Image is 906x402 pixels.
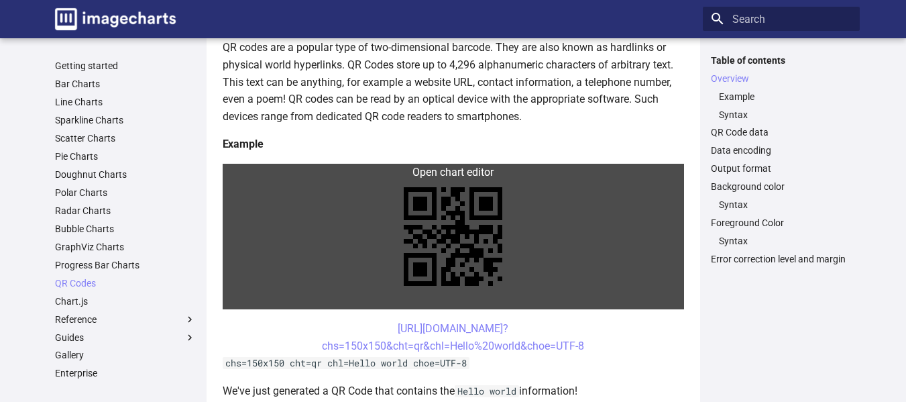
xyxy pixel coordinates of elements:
a: Error correction level and margin [711,253,852,265]
a: Progress Bar Charts [55,259,196,271]
a: QR Code data [711,126,852,138]
a: Bar Charts [55,78,196,90]
a: Enterprise [55,367,196,379]
a: QR Codes [55,277,196,289]
label: Reference [55,313,196,325]
a: Syntax [719,235,852,247]
a: Example [719,91,852,103]
nav: Foreground Color [711,235,852,247]
nav: Table of contents [703,54,860,266]
a: Data encoding [711,144,852,156]
a: Pie Charts [55,150,196,162]
a: Bubble Charts [55,223,196,235]
a: GraphViz Charts [55,241,196,253]
a: Syntax [719,199,852,211]
a: Overview [711,72,852,85]
a: Sparkline Charts [55,114,196,126]
h4: Example [223,136,684,153]
a: Line Charts [55,96,196,108]
a: Foreground Color [711,217,852,229]
a: Polar Charts [55,187,196,199]
nav: Background color [711,199,852,211]
a: Image-Charts documentation [50,3,181,36]
img: logo [55,8,176,30]
a: Syntax [719,109,852,121]
a: Gallery [55,349,196,361]
a: Output format [711,162,852,174]
p: We've just generated a QR Code that contains the information! [223,383,684,400]
a: Getting started [55,60,196,72]
code: Hello world [455,385,519,397]
a: Chart.js [55,295,196,307]
code: chs=150x150 cht=qr chl=Hello world choe=UTF-8 [223,357,469,369]
a: [URL][DOMAIN_NAME]?chs=150x150&cht=qr&chl=Hello%20world&choe=UTF-8 [322,322,584,352]
label: Table of contents [703,54,860,66]
a: Scatter Charts [55,132,196,144]
a: Radar Charts [55,205,196,217]
p: QR codes are a popular type of two-dimensional barcode. They are also known as hardlinks or physi... [223,39,684,125]
input: Search [703,7,860,31]
label: Guides [55,332,196,344]
a: SDK & libraries [55,385,196,397]
a: Doughnut Charts [55,168,196,181]
nav: Overview [711,91,852,121]
a: Background color [711,181,852,193]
